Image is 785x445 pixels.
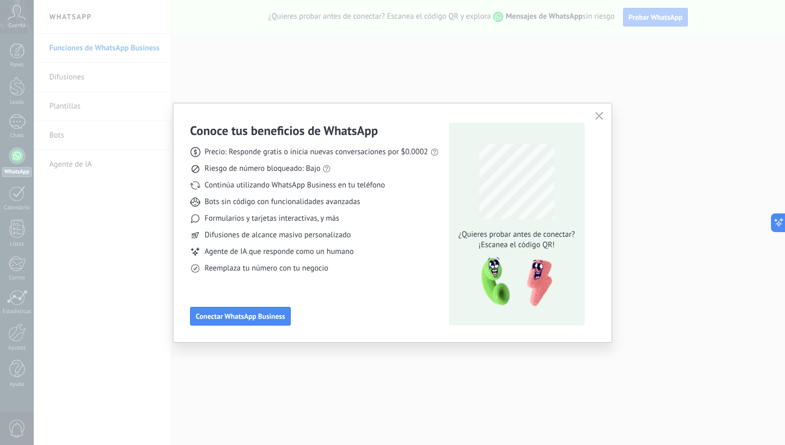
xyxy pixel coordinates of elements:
span: Conectar WhatsApp Business [196,313,285,320]
span: Continúa utilizando WhatsApp Business en tu teléfono [205,180,385,191]
span: Agente de IA que responde como un humano [205,247,354,257]
img: qr-pic-1x.png [472,254,554,310]
span: Precio: Responde gratis o inicia nuevas conversaciones por $0.0002 [205,147,428,157]
span: ¿Quieres probar antes de conectar? [455,230,578,240]
button: Conectar WhatsApp Business [190,307,291,326]
span: Riesgo de número bloqueado: Bajo [205,164,320,174]
span: ¡Escanea el código QR! [455,240,578,250]
span: Formularios y tarjetas interactivas, y más [205,213,339,224]
span: Difusiones de alcance masivo personalizado [205,230,351,240]
span: Bots sin código con funcionalidades avanzadas [205,197,360,207]
h3: Conoce tus beneficios de WhatsApp [190,123,378,139]
span: Reemplaza tu número con tu negocio [205,263,328,274]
